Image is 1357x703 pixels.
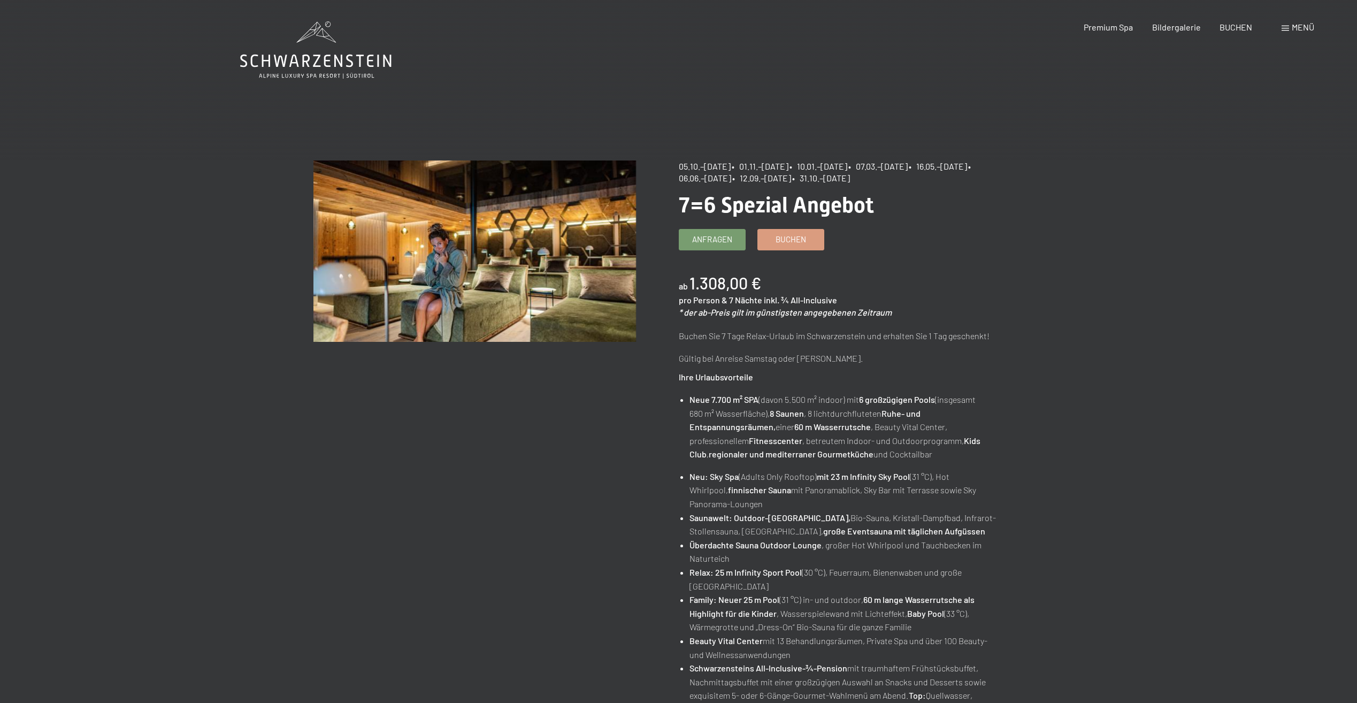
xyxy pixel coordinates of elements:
span: Anfragen [692,234,732,245]
a: Anfragen [679,230,745,250]
strong: 60 m Wasserrutsche [794,422,871,432]
p: Gültig bei Anreise Samstag oder [PERSON_NAME]. [679,352,1001,365]
span: 7 Nächte [729,295,762,305]
span: 05.10.–[DATE] [679,161,731,171]
strong: Beauty Vital Center [689,636,763,646]
a: BUCHEN [1220,22,1252,32]
strong: Ihre Urlaubsvorteile [679,372,753,382]
span: Menü [1292,22,1314,32]
strong: Fitnesscenter [749,435,802,446]
strong: Saunawelt: Outdoor-[GEOGRAPHIC_DATA], [689,513,850,523]
span: • 01.11.–[DATE] [732,161,788,171]
strong: Baby Pool [907,608,944,618]
a: Premium Spa [1084,22,1133,32]
strong: mit 23 m Infinity Sky Pool [817,471,910,482]
li: , großer Hot Whirlpool und Tauchbecken im Naturteich [689,538,1001,566]
strong: Überdachte Sauna Outdoor Lounge [689,540,822,550]
img: 7=6 Spezial Angebot [313,161,636,342]
span: • 31.10.–[DATE] [792,173,850,183]
li: mit 13 Behandlungsräumen, Private Spa und über 100 Beauty- und Wellnessanwendungen [689,634,1001,661]
strong: Schwarzensteins All-Inclusive-¾-Pension [689,663,847,673]
strong: Family: Neuer 25 m Pool [689,594,779,605]
strong: regionaler und mediterraner Gourmetküche [709,449,873,459]
span: 7=6 Spezial Angebot [679,193,874,218]
em: * der ab-Preis gilt im günstigsten angegebenen Zeitraum [679,307,892,317]
span: inkl. ¾ All-Inclusive [764,295,837,305]
a: Bildergalerie [1152,22,1201,32]
li: (Adults Only Rooftop) (31 °C), Hot Whirlpool, mit Panoramablick, Sky Bar mit Terrasse sowie Sky P... [689,470,1001,511]
p: Buchen Sie 7 Tage Relax-Urlaub im Schwarzenstein und erhalten Sie 1 Tag geschenkt! [679,329,1001,343]
span: • 10.01.–[DATE] [789,161,847,171]
li: (30 °C), Feuerraum, Bienenwaben und große [GEOGRAPHIC_DATA] [689,566,1001,593]
b: 1.308,00 € [689,273,761,293]
strong: große Eventsauna mit täglichen Aufgüssen [823,526,985,536]
span: ab [679,281,688,291]
strong: Neue 7.700 m² SPA [689,394,758,404]
li: Bio-Sauna, Kristall-Dampfbad, Infrarot-Stollensauna, [GEOGRAPHIC_DATA], [689,511,1001,538]
span: • 07.03.–[DATE] [848,161,908,171]
strong: Neu: Sky Spa [689,471,739,482]
span: • 16.05.–[DATE] [909,161,967,171]
span: • 12.09.–[DATE] [732,173,791,183]
a: Buchen [758,230,824,250]
span: pro Person & [679,295,727,305]
strong: 8 Saunen [770,408,804,418]
span: Buchen [776,234,806,245]
strong: Top: [909,690,926,700]
strong: 6 großzügigen Pools [859,394,935,404]
li: (davon 5.500 m² indoor) mit (insgesamt 680 m² Wasserfläche), , 8 lichtdurchfluteten einer , Beaut... [689,393,1001,461]
strong: Relax: 25 m Infinity Sport Pool [689,567,802,577]
strong: finnischer Sauna [728,485,791,495]
li: (31 °C) in- und outdoor, , Wasserspielewand mit Lichteffekt, (33 °C), Wärmegrotte und „Dress-On“ ... [689,593,1001,634]
strong: 60 m lange Wasserrutsche als Highlight für die Kinder [689,594,975,618]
